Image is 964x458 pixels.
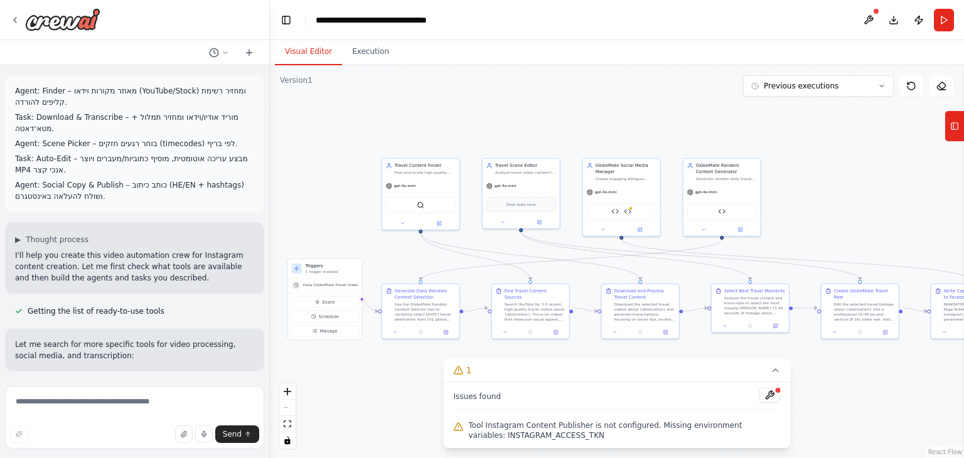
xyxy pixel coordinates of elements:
img: Instagram Content Publisher [624,208,631,215]
span: Event [323,299,335,305]
img: Facebook Page Publisher [611,208,619,215]
g: Edge from 677bb3d9-1764-4c0d-94c4-2e0976ea209a to 7e5e0b65-b486-42b2-9f90-8638249319ad [518,232,863,280]
span: Schedule [319,313,339,319]
button: Send [215,425,259,443]
img: Logo [25,8,100,31]
g: Edge from triggers to d40bd336-6ba5-4d0b-9550-69c7a018fae7 [357,296,378,314]
button: Click to speak your automation idea [195,425,213,443]
span: Manage [320,328,338,334]
span: gpt-4o-mini [595,189,617,194]
p: I'll help you create this video automation crew for Instagram content creation. Let me first chec... [15,250,254,284]
button: No output available [627,328,653,336]
span: Drop tools here [506,201,535,208]
g: Edge from 1d6d81f9-b85d-419f-a69c-4bef8bff296c to d40bd336-6ba5-4d0b-9550-69c7a018fae7 [417,239,725,280]
button: Hide left sidebar [277,11,295,29]
p: Task: Auto-Edit – מבצע עריכה אוטומטית, מוסיף כתוביות/מעברים ויוצר MP4 אנכי קצר. [15,153,254,176]
g: Edge from e1ec83c1-ba80-4a63-92cb-b659eb871d93 to 8ad0685b-9370-46da-b541-8b2c8786389b [417,233,643,280]
div: Generate Daily Random Content SelectionUse the GlobeMate Random Content Selector tool to randomly... [382,284,460,339]
button: Open in side panel [874,328,896,336]
span: Thought process [26,235,88,245]
div: Find Travel Content SourcesSearch YouTube for 3-5 recent, high-quality travel videos about {desti... [491,284,570,339]
div: Generate Daily Random Content Selection [395,288,456,301]
div: Edit the selected travel footage about {destination} into a professional 15-40 second vertical (9... [834,302,895,322]
span: Getting the list of ready-to-use tools [28,306,164,316]
img: GlobeMate Random Content Selector [718,208,726,215]
button: Improve this prompt [10,425,28,443]
p: Agent: Scene Picker – בוחר רגעים חזקים (timecodes) לפי בריף. [15,138,254,149]
button: Start a new chat [239,45,259,60]
button: Manage [291,325,360,337]
div: Travel Content FinderFind and locate high-quality travel video sources from YouTube about {destin... [382,158,460,230]
button: Open in side panel [435,328,456,336]
button: Upload files [175,425,193,443]
g: Edge from e1ec83c1-ba80-4a63-92cb-b659eb871d93 to 0a5961fd-dcc6-4a71-837d-d6cef85c936b [417,233,533,280]
span: 1 [466,364,472,376]
p: Let me search for more specific tools for video processing, social media, and transcription: [15,339,254,361]
div: Travel Content Finder [395,162,456,169]
img: SerperDevTool [417,201,424,209]
div: Create engaging bilingual captions (Hebrew and English) for GlobeMate travel videos about {destin... [596,176,656,181]
button: Open in side panel [522,218,557,226]
span: Send [223,429,242,439]
g: Edge from d40bd336-6ba5-4d0b-9550-69c7a018fae7 to 0a5961fd-dcc6-4a71-837d-d6cef85c936b [463,305,488,314]
button: Visual Editor [275,39,342,65]
div: GlobeMate Random Content GeneratorGenerate random daily travel content combinations by selecting ... [683,158,761,237]
button: Open in side panel [764,322,786,329]
div: Select Best Travel MomentsAnalyze the travel content and transcripts to select the most visually ... [711,284,790,333]
button: toggle interactivity [279,432,296,449]
button: 1 [444,359,791,382]
button: Execution [342,39,399,65]
button: Open in side panel [655,328,676,336]
nav: breadcrumb [316,14,427,26]
div: Create GlobeMate Travel ReelEdit the selected travel footage about {destination} into a professio... [821,284,899,339]
div: GlobeMate Social Media ManagerCreate engaging bilingual captions (Hebrew and English) for GlobeMa... [582,158,661,237]
button: Previous executions [743,75,894,97]
span: Previous executions [764,81,838,91]
button: No output available [737,322,763,329]
div: Search YouTube for 3-5 recent, high-quality travel videos about {destination}. Focus on videos th... [505,302,565,322]
div: Version 1 [280,75,313,85]
a: React Flow attribution [928,449,962,455]
button: Event [291,296,360,308]
span: Daily GlobeMate Travel Video [303,282,358,287]
div: Travel Scene EditorAnalyze travel video content to identify the most visually [PERSON_NAME] and e... [482,158,560,229]
div: Generate random daily travel content combinations by selecting one destination from 101 global de... [696,176,757,181]
div: Analyze the travel content and transcripts to select the most visually [PERSON_NAME] 15-40 second... [724,296,785,316]
div: GlobeMate Social Media Manager [596,162,656,175]
div: Use the GlobeMate Random Content Selector tool to randomly select [DATE] travel destination from ... [395,302,456,322]
p: Agent: Finder – מאתר מקורות וידאו (YouTube/Stock) ומחזיר רשימת קליפים להורדה. [15,85,254,108]
button: fit view [279,416,296,432]
div: Create GlobeMate Travel Reel [834,288,895,301]
span: ▶ [15,235,21,245]
button: ▶Thought process [15,235,88,245]
g: Edge from 8ad0685b-9370-46da-b541-8b2c8786389b to 6819888f-b17f-44b2-88f9-5821176bbe80 [683,305,707,314]
span: Tool Instagram Content Publisher is not configured. Missing environment variables: INSTAGRAM_ACCE... [469,420,781,440]
div: GlobeMate Random Content Generator [696,162,757,175]
button: Open in side panel [722,226,758,233]
div: Download the selected travel videos about {destination} and generate transcriptions focusing on t... [614,302,675,322]
g: Edge from 7e5e0b65-b486-42b2-9f90-8638249319ad to 1c734177-cd1a-4bf8-b847-8bde0876eee0 [902,305,927,314]
button: No output available [407,328,434,336]
div: Find Travel Content Sources [505,288,565,301]
div: Triggers1 trigger enabledDaily GlobeMate Travel VideoEventScheduleManage [287,258,363,340]
div: Select Best Travel Moments [724,288,785,294]
span: gpt-4o-mini [495,183,517,188]
button: Schedule [291,311,360,322]
button: zoom in [279,383,296,400]
h3: Triggers [306,263,358,269]
g: Edge from 6819888f-b17f-44b2-88f9-5821176bbe80 to 7e5e0b65-b486-42b2-9f90-8638249319ad [793,305,817,311]
button: Open in side panel [421,220,457,227]
p: Agent: Social Copy & Publish – כותב כיתוב (HE/EN + hashtags) ושולח להעלאה באינסטגרם. [15,179,254,202]
button: Open in side panel [545,328,566,336]
div: React Flow controls [279,383,296,449]
p: Task: Download & Transcribe – מוריד אודיו/וידאו ומחזיר תמלול + מטא־דאטה. [15,112,254,134]
button: No output available [847,328,873,336]
button: No output available [517,328,544,336]
g: Edge from 0a5961fd-dcc6-4a71-837d-d6cef85c936b to 8ad0685b-9370-46da-b541-8b2c8786389b [573,305,597,314]
div: Find and locate high-quality travel video sources from YouTube about {destination} for creating e... [395,170,456,175]
span: gpt-4o-mini [394,183,416,188]
div: Travel Scene Editor [495,162,556,169]
span: gpt-4o-mini [695,189,717,194]
div: Download and Process Travel ContentDownload the selected travel videos about {destination} and ge... [601,284,680,339]
button: Switch to previous chat [204,45,234,60]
